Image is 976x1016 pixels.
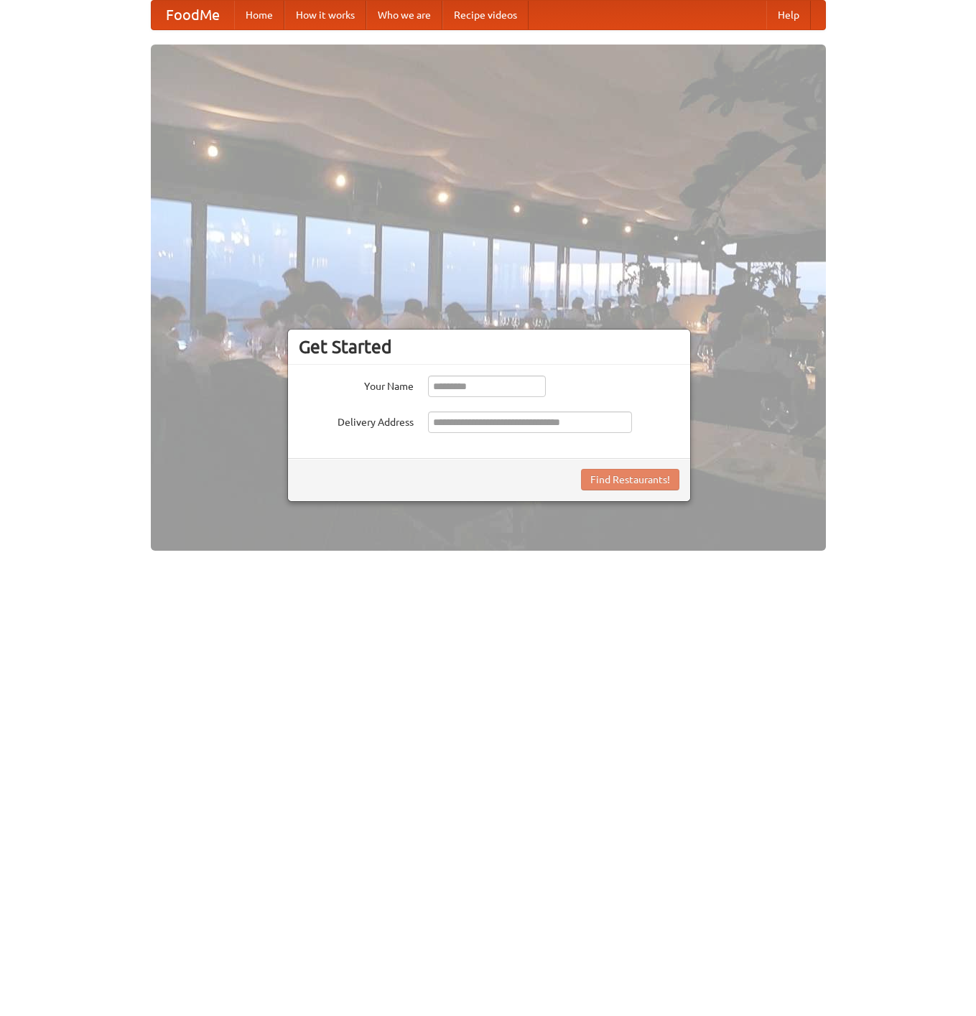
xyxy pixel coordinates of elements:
[299,411,414,429] label: Delivery Address
[299,336,679,358] h3: Get Started
[234,1,284,29] a: Home
[766,1,811,29] a: Help
[299,376,414,393] label: Your Name
[581,469,679,490] button: Find Restaurants!
[442,1,529,29] a: Recipe videos
[366,1,442,29] a: Who we are
[152,1,234,29] a: FoodMe
[284,1,366,29] a: How it works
